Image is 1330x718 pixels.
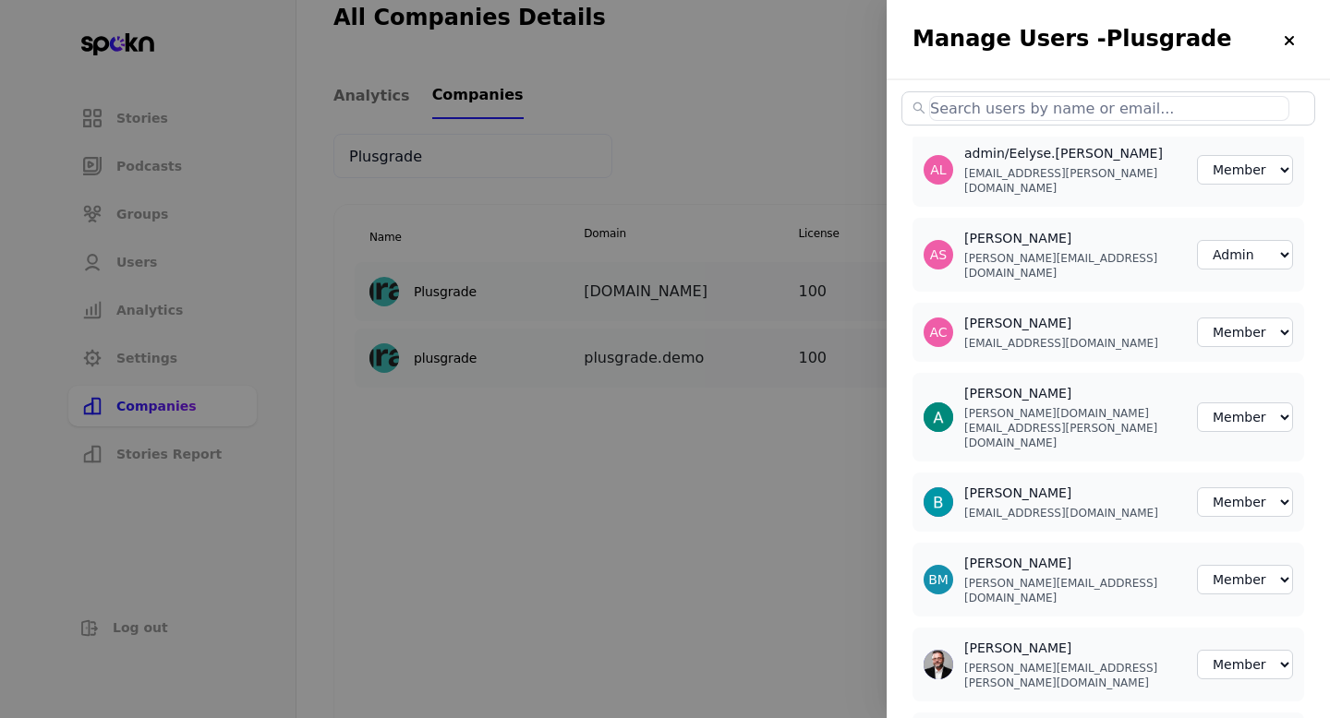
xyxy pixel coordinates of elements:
[964,166,1182,196] p: [EMAIL_ADDRESS][PERSON_NAME][DOMAIN_NAME]
[964,506,1158,521] p: [EMAIL_ADDRESS][DOMAIN_NAME]
[930,245,947,264] div: AS
[1282,33,1297,48] img: close
[964,554,1182,572] h3: [PERSON_NAME]
[964,251,1182,281] p: [PERSON_NAME][EMAIL_ADDRESS][DOMAIN_NAME]
[924,487,953,517] img: ACg8ocIk4mnAjGy6gDfDIgNxzGm1jyLnxCv1knyg3Yrio_XuhAZgCw=s96-c
[929,323,947,341] div: AC
[924,650,953,679] img: user-1741700939964-625958.jpg
[964,406,1182,450] p: [PERSON_NAME][DOMAIN_NAME][EMAIL_ADDRESS][PERSON_NAME][DOMAIN_NAME]
[924,402,953,432] img: ACg8ocLamDQRY4ucpGH5YucMdy5oFHF76p-e-kfRTKP5_PcTVvqfMg=s96-c
[964,661,1182,690] p: [PERSON_NAME][EMAIL_ADDRESS][PERSON_NAME][DOMAIN_NAME]
[964,576,1182,605] p: [PERSON_NAME][EMAIL_ADDRESS][DOMAIN_NAME]
[964,484,1158,502] h3: [PERSON_NAME]
[964,336,1158,351] p: [EMAIL_ADDRESS][DOMAIN_NAME]
[930,161,946,179] div: AL
[913,102,925,114] span: search
[964,384,1182,402] h3: [PERSON_NAME]
[928,570,949,589] div: BM
[964,229,1182,247] h3: [PERSON_NAME]
[964,314,1158,332] h3: [PERSON_NAME]
[964,639,1182,657] h3: [PERSON_NAME]
[929,96,1289,121] input: Search users by name or email...
[964,144,1182,162] h3: admin/Eelyse.[PERSON_NAME]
